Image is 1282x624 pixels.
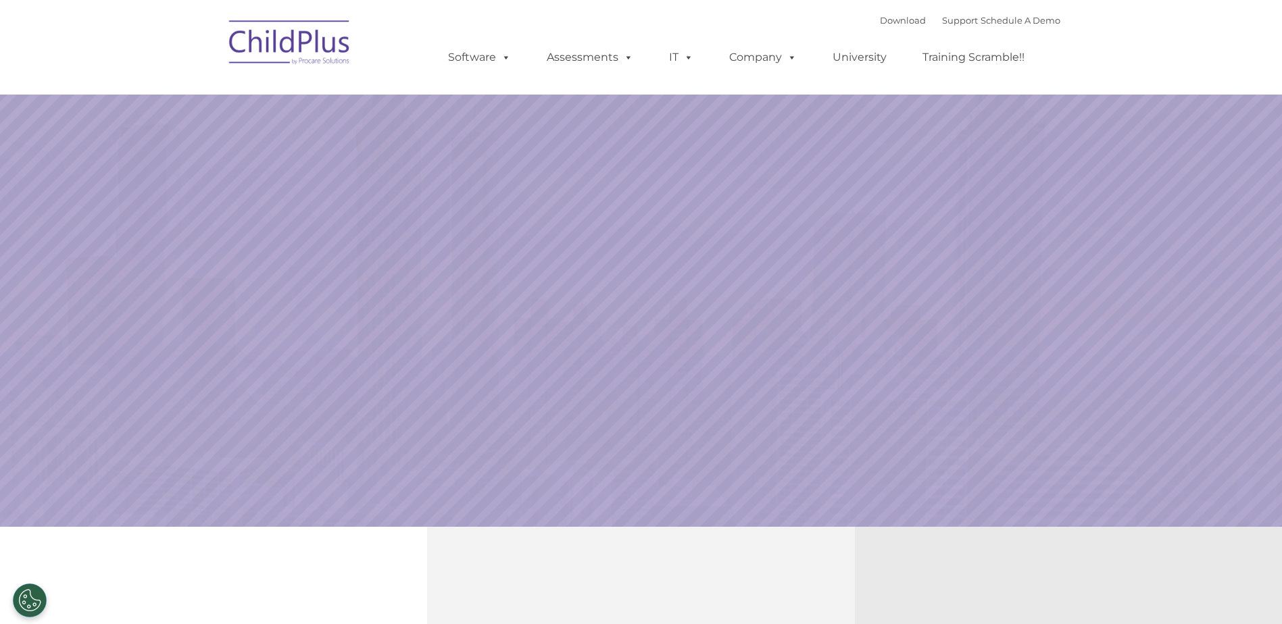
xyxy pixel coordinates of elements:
[435,44,524,71] a: Software
[981,15,1060,26] a: Schedule A Demo
[13,583,47,617] button: Cookies Settings
[716,44,810,71] a: Company
[819,44,900,71] a: University
[909,44,1038,71] a: Training Scramble!!
[533,44,647,71] a: Assessments
[222,11,358,78] img: ChildPlus by Procare Solutions
[880,15,926,26] a: Download
[942,15,978,26] a: Support
[871,382,1085,439] a: Learn More
[880,15,1060,26] font: |
[656,44,707,71] a: IT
